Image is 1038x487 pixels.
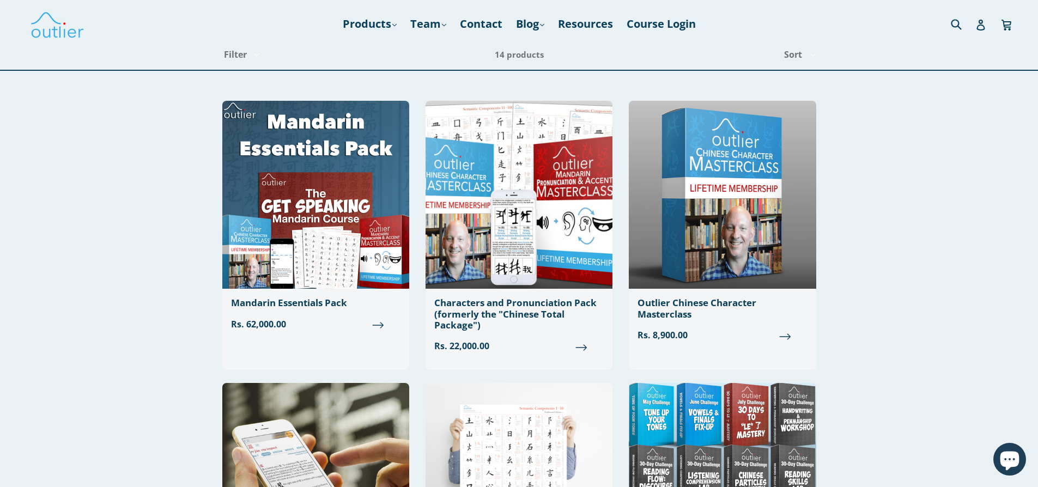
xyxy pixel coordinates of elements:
img: Mandarin Essentials Pack [222,101,409,289]
a: Resources [553,14,618,34]
span: Rs. 8,900.00 [638,328,807,342]
a: Characters and Pronunciation Pack (formerly the "Chinese Total Package") Rs. 22,000.00 [426,101,612,361]
a: Outlier Chinese Character Masterclass Rs. 8,900.00 [629,101,816,350]
img: Chinese Total Package Outlier Linguistics [426,101,612,289]
a: Mandarin Essentials Pack Rs. 62,000.00 [222,101,409,339]
span: Rs. 22,000.00 [434,339,604,352]
input: Search [948,13,978,35]
span: Rs. 62,000.00 [231,317,400,330]
span: 14 products [495,49,544,60]
a: Team [405,14,452,34]
div: Outlier Chinese Character Masterclass [638,297,807,320]
img: Outlier Linguistics [30,8,84,40]
div: Mandarin Essentials Pack [231,297,400,308]
a: Contact [454,14,508,34]
img: Outlier Chinese Character Masterclass Outlier Linguistics [629,101,816,289]
inbox-online-store-chat: Shopify online store chat [990,443,1029,478]
a: Products [337,14,402,34]
a: Course Login [621,14,701,34]
a: Blog [511,14,550,34]
div: Characters and Pronunciation Pack (formerly the "Chinese Total Package") [434,297,604,331]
